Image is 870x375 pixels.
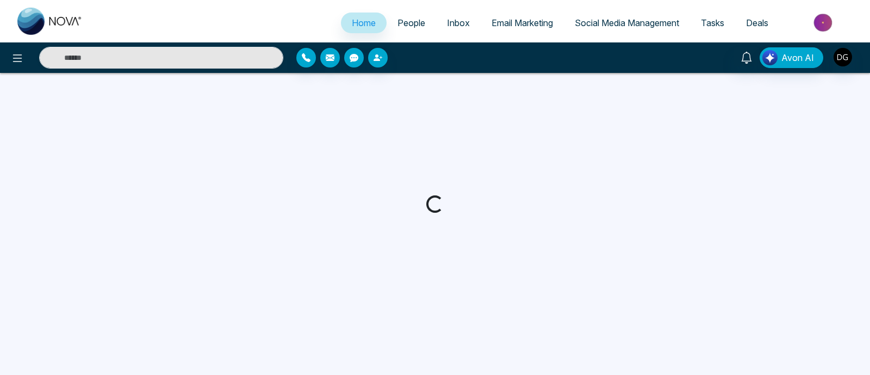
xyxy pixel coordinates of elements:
a: Inbox [436,13,481,33]
img: User Avatar [834,48,852,66]
button: Avon AI [760,47,823,68]
a: Deals [735,13,779,33]
a: Home [341,13,387,33]
span: Social Media Management [575,17,679,28]
img: Market-place.gif [785,10,863,35]
span: Avon AI [781,51,814,64]
span: People [397,17,425,28]
span: Inbox [447,17,470,28]
span: Home [352,17,376,28]
img: Lead Flow [762,50,778,65]
span: Deals [746,17,768,28]
a: People [387,13,436,33]
a: Email Marketing [481,13,564,33]
a: Tasks [690,13,735,33]
img: Nova CRM Logo [17,8,83,35]
a: Social Media Management [564,13,690,33]
span: Email Marketing [492,17,553,28]
span: Tasks [701,17,724,28]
